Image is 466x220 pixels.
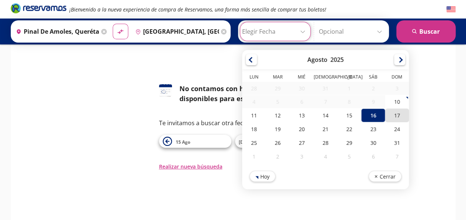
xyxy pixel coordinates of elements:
button: Cerrar [368,171,401,182]
div: 05-Ago-25 [266,95,290,108]
input: Opcional [319,22,385,41]
div: 01-Ago-25 [337,82,361,95]
div: 31-Jul-25 [313,82,337,95]
div: 24-Ago-25 [385,122,409,136]
div: 04-Ago-25 [242,95,266,108]
th: Lunes [242,74,266,82]
th: Viernes [337,74,361,82]
div: 29-Jul-25 [266,82,290,95]
button: Buscar [396,20,456,43]
div: 05-Sep-25 [337,150,361,163]
div: 12-Ago-25 [266,109,290,122]
div: 30-Jul-25 [290,82,313,95]
p: Te invitamos a buscar otra fecha o ruta [159,119,307,127]
div: 26-Ago-25 [266,136,290,150]
div: 20-Ago-25 [290,122,313,136]
span: [DATE] [239,139,253,145]
div: Agosto [307,56,327,64]
div: 18-Ago-25 [242,122,266,136]
div: 06-Sep-25 [361,150,385,163]
button: English [446,5,456,14]
input: Elegir Fecha [242,22,308,41]
input: Buscar Origen [13,22,100,41]
em: ¡Bienvenido a la nueva experiencia de compra de Reservamos, una forma más sencilla de comprar tus... [69,6,326,13]
div: 13-Ago-25 [290,109,313,122]
a: Brand Logo [11,3,66,16]
div: 09-Ago-25 [361,95,385,108]
div: No contamos con horarios disponibles para esta fecha [179,84,307,104]
div: 03-Sep-25 [290,150,313,163]
div: 15-Ago-25 [337,109,361,122]
button: Hoy [249,171,275,182]
div: 25-Ago-25 [242,136,266,150]
div: 02-Ago-25 [361,82,385,95]
div: 23-Ago-25 [361,122,385,136]
div: 22-Ago-25 [337,122,361,136]
div: 30-Ago-25 [361,136,385,150]
button: [DATE] [235,135,307,148]
div: 11-Ago-25 [242,109,266,122]
div: 08-Ago-25 [337,95,361,108]
div: 10-Ago-25 [385,95,409,109]
input: Buscar Destino [132,22,219,41]
div: 28-Ago-25 [313,136,337,150]
button: Realizar nueva búsqueda [159,163,222,170]
div: 27-Ago-25 [290,136,313,150]
div: 2025 [330,56,344,64]
div: 17-Ago-25 [385,109,409,122]
div: 07-Sep-25 [385,150,409,163]
div: 02-Sep-25 [266,150,290,163]
div: 06-Ago-25 [290,95,313,108]
div: 19-Ago-25 [266,122,290,136]
button: 15 Ago [159,135,231,148]
th: Miércoles [290,74,313,82]
div: 21-Ago-25 [313,122,337,136]
span: 15 Ago [176,139,190,145]
div: 01-Sep-25 [242,150,266,163]
div: 29-Ago-25 [337,136,361,150]
th: Domingo [385,74,409,82]
th: Sábado [361,74,385,82]
th: Jueves [313,74,337,82]
div: 31-Ago-25 [385,136,409,150]
th: Martes [266,74,290,82]
div: 04-Sep-25 [313,150,337,163]
i: Brand Logo [11,3,66,14]
div: 28-Jul-25 [242,82,266,95]
div: 03-Ago-25 [385,82,409,95]
div: 16-Ago-25 [361,109,385,122]
div: 07-Ago-25 [313,95,337,108]
div: 14-Ago-25 [313,109,337,122]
